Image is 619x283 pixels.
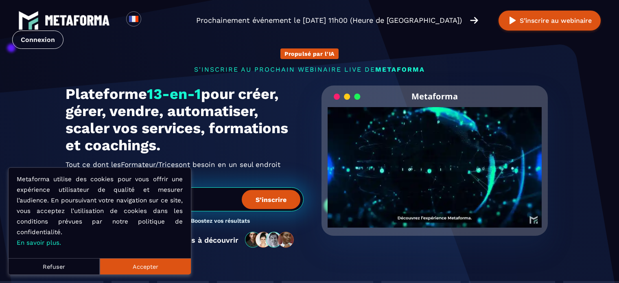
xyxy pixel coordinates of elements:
img: logo [18,10,39,31]
img: community-people [243,231,297,248]
p: Metaforma utilise des cookies pour vous offrir une expérience utilisateur de qualité et mesurer l... [17,174,183,248]
p: s'inscrire au prochain webinaire live de [66,66,554,73]
video: Your browser does not support the video tag. [328,107,542,214]
h2: Metaforma [411,86,458,107]
button: Refuser [9,258,100,274]
img: play [507,15,518,26]
input: Search for option [148,15,154,25]
h3: Boostez vos résultats [191,217,250,225]
span: 13-en-1 [147,86,201,103]
h2: Tout ce dont les ont besoin en un seul endroit [66,158,304,171]
a: En savoir plus. [17,239,61,246]
img: fr [129,14,139,24]
img: logo [45,15,110,26]
span: Formateur/Trices [121,158,179,171]
h1: Plateforme pour créer, gérer, vendre, automatiser, scaler vos services, formations et coachings. [66,86,304,154]
button: S’inscrire au webinaire [499,11,601,31]
img: loading [334,93,361,101]
a: Connexion [12,31,63,49]
button: S’inscrire [242,190,300,209]
img: arrow-right [470,16,478,25]
p: Prochainement événement le [DATE] 11h00 (Heure de [GEOGRAPHIC_DATA]) [196,15,462,26]
div: Search for option [141,11,161,29]
span: METAFORMA [375,66,425,73]
button: Accepter [100,258,191,274]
